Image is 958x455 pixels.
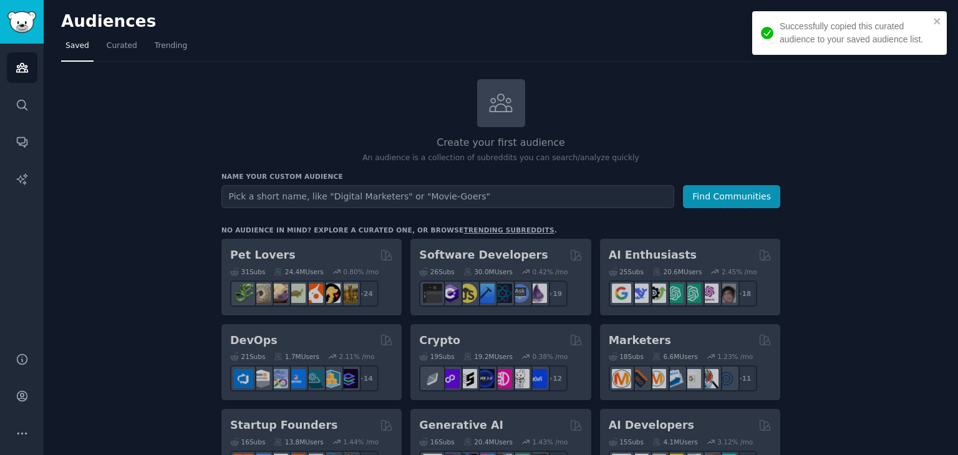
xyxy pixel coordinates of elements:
h2: Create your first audience [221,135,780,151]
span: Curated [107,41,137,52]
div: Successfully copied this curated audience to your saved audience list. [780,20,929,46]
a: trending subreddits [463,226,554,234]
a: Curated [102,36,142,62]
a: Saved [61,36,94,62]
img: GummySearch logo [7,11,36,33]
input: Pick a short name, like "Digital Marketers" or "Movie-Goers" [221,185,674,208]
button: Find Communities [683,185,780,208]
p: An audience is a collection of subreddits you can search/analyze quickly [221,153,780,164]
button: close [933,16,942,26]
div: No audience in mind? Explore a curated one, or browse . [221,226,557,234]
span: Saved [65,41,89,52]
a: Trending [150,36,191,62]
h3: Name your custom audience [221,172,780,181]
span: Trending [155,41,187,52]
h2: Audiences [61,12,839,32]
